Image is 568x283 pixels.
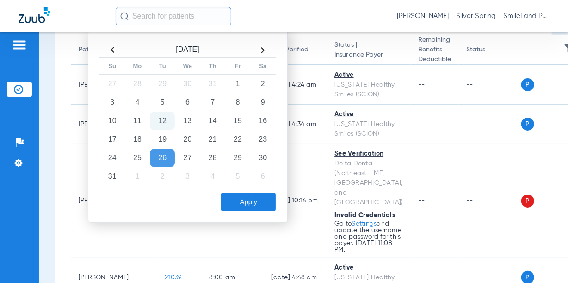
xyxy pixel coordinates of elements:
[79,45,150,55] div: Patient Name
[418,82,425,88] span: --
[272,45,309,55] div: Last Verified
[79,45,119,55] div: Patient Name
[120,12,129,20] img: Search Icon
[521,78,534,91] span: P
[125,43,250,58] th: [DATE]
[264,144,327,258] td: [DATE] 10:16 PM
[459,144,521,258] td: --
[411,35,459,65] th: Remaining Benefits |
[334,212,395,219] span: Invalid Credentials
[19,7,50,23] img: Zuub Logo
[116,7,231,25] input: Search for patients
[221,193,276,211] button: Apply
[264,105,327,144] td: [DATE] 4:34 AM
[521,195,534,208] span: P
[521,118,534,131] span: P
[397,12,549,21] span: [PERSON_NAME] - Silver Spring - SmileLand PD
[334,50,403,60] span: Insurance Payer
[334,149,403,159] div: See Verification
[334,119,403,139] div: [US_STATE] Healthy Smiles (SCION)
[327,35,411,65] th: Status |
[459,65,521,105] td: --
[418,197,425,204] span: --
[418,274,425,281] span: --
[334,220,403,253] p: Go to and update the username and password for this payer. [DATE] 11:08 PM.
[264,65,327,105] td: [DATE] 4:24 AM
[522,239,568,283] iframe: Chat Widget
[334,110,403,119] div: Active
[418,121,425,127] span: --
[334,80,403,100] div: [US_STATE] Healthy Smiles (SCION)
[352,220,377,227] a: Settings
[272,45,320,55] div: Last Verified
[334,159,403,208] div: Delta Dental (Northeast - ME, [GEOGRAPHIC_DATA], and [GEOGRAPHIC_DATA])
[12,39,27,50] img: hamburger-icon
[459,105,521,144] td: --
[334,70,403,80] div: Active
[165,274,182,281] span: 21039
[334,263,403,273] div: Active
[459,35,521,65] th: Status
[418,55,451,64] span: Deductible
